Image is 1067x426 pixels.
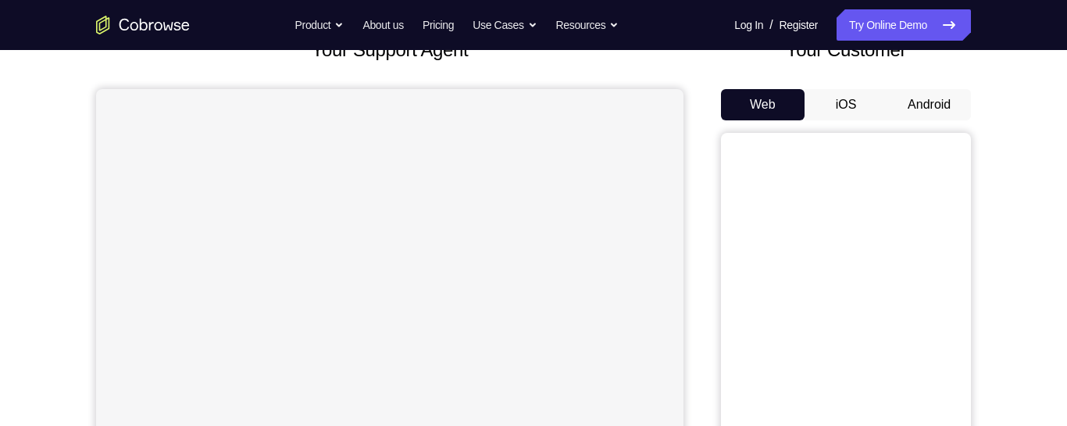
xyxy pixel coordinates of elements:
button: iOS [805,89,888,120]
button: Product [295,9,344,41]
a: Log In [734,9,763,41]
button: Android [887,89,971,120]
a: About us [362,9,403,41]
span: / [769,16,773,34]
a: Pricing [423,9,454,41]
button: Web [721,89,805,120]
h2: Your Support Agent [96,36,683,64]
a: Register [780,9,818,41]
button: Use Cases [473,9,537,41]
a: Go to the home page [96,16,190,34]
button: Resources [556,9,619,41]
h2: Your Customer [721,36,971,64]
a: Try Online Demo [837,9,971,41]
